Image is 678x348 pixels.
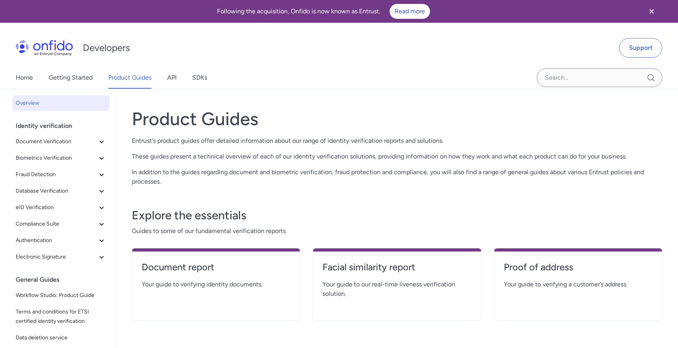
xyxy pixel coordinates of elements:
span: Document Verification [16,137,97,146]
a: Home [16,67,33,89]
p: In addition to the guides regarding document and biometric verification, fraud protection and com... [132,168,662,186]
span: Your guide to verifying a customer’s address. [504,280,652,289]
button: Document Verification [13,134,109,149]
button: Database Verification [13,183,109,199]
a: SDKs [192,67,207,89]
a: Terms and conditions for ETSI certified identity verification [13,304,109,329]
h1: Developers [83,42,130,54]
a: Data deletion service [13,330,109,346]
a: Facial similarity report [323,261,471,280]
h4: Document report [142,261,290,273]
a: API [167,67,177,89]
span: Compliance Suite [16,219,97,229]
h4: Proof of address [504,261,652,273]
p: Entrust's product guides offer detailed information about our range of identity verification repo... [132,136,662,146]
a: Proof of address [504,261,652,280]
button: eID Verification [13,200,109,215]
button: Close banner [637,2,666,21]
h1: Product Guides [132,108,662,130]
span: Biometrics Verification [16,153,97,163]
a: Support [619,38,662,58]
svg: Close banner [647,7,656,16]
span: eID Verification [16,203,97,212]
span: Fraud Detection [16,170,97,179]
h4: Facial similarity report [323,261,471,273]
button: Compliance Suite [13,216,109,232]
a: Document report [142,261,290,280]
a: Read more [390,4,430,19]
a: Product Guides [108,67,151,89]
button: Electronic Signature [13,249,109,265]
span: Guides to some of our fundamental verification reports [132,226,662,236]
a: Overview [13,95,109,111]
span: Database Verification [16,186,97,196]
span: Electronic Signature [16,252,97,262]
span: Workflow Studio: Product Guide [16,291,106,300]
span: Your guide to verifying identity documents. [142,280,290,289]
div: General Guides [16,272,113,288]
img: Onfido Logo [16,40,73,56]
div: Following the acquisition, Onfido is now known as Entrust. [9,4,637,19]
span: Data deletion service [16,333,106,343]
input: Onfido search input field [537,68,662,87]
span: Your guide to our real-time liveness verification solution. [323,280,471,299]
button: Biometrics Verification [13,150,109,166]
a: Getting Started [49,67,93,89]
span: Terms and conditions for ETSI certified identity verification [16,307,106,326]
h3: Explore the essentials [132,208,662,223]
p: These guides present a technical overview of each of our identity verification solutions, providi... [132,152,662,161]
a: Workflow Studio: Product Guide [13,288,109,303]
button: Authentication [13,233,109,248]
button: Fraud Detection [13,167,109,182]
span: Authentication [16,236,97,245]
div: Identity verification [16,118,113,134]
span: Overview [16,98,106,108]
